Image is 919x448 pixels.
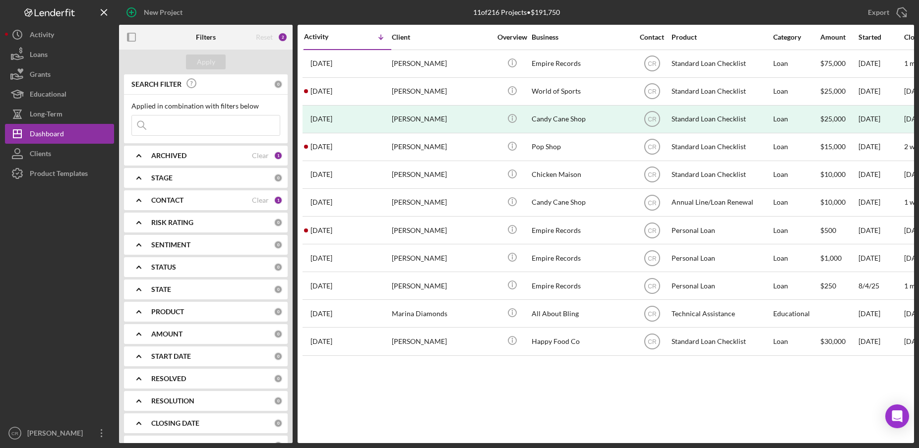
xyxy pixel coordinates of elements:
[151,196,184,204] b: CONTACT
[196,33,216,41] b: Filters
[274,352,283,361] div: 0
[773,51,819,77] div: Loan
[858,162,903,188] div: [DATE]
[392,106,491,132] div: [PERSON_NAME]
[392,217,491,243] div: [PERSON_NAME]
[151,152,186,160] b: ARCHIVED
[773,245,819,271] div: Loan
[820,162,858,188] div: $10,000
[858,33,903,41] div: Started
[493,33,531,41] div: Overview
[131,80,182,88] b: SEARCH FILTER
[532,273,631,299] div: Empire Records
[858,217,903,243] div: [DATE]
[5,144,114,164] button: Clients
[131,102,280,110] div: Applied in combination with filters below
[197,55,215,69] div: Apply
[5,124,114,144] button: Dashboard
[773,106,819,132] div: Loan
[820,33,858,41] div: Amount
[773,217,819,243] div: Loan
[144,2,183,22] div: New Project
[274,419,283,428] div: 0
[151,419,199,427] b: CLOSING DATE
[648,282,657,289] text: CR
[310,143,332,151] time: 2025-07-25 23:25
[5,164,114,183] button: Product Templates
[532,162,631,188] div: Chicken Maison
[773,134,819,160] div: Loan
[868,2,889,22] div: Export
[30,64,51,87] div: Grants
[773,189,819,216] div: Loan
[773,273,819,299] div: Loan
[672,300,771,327] div: Technical Assistance
[310,254,332,262] time: 2025-05-22 18:42
[532,189,631,216] div: Candy Cane Shop
[5,104,114,124] button: Long-Term
[392,162,491,188] div: [PERSON_NAME]
[820,273,858,299] div: $250
[648,255,657,262] text: CR
[672,328,771,354] div: Standard Loan Checklist
[672,78,771,105] div: Standard Loan Checklist
[532,300,631,327] div: All About Bling
[30,124,64,146] div: Dashboard
[310,87,332,95] time: 2025-08-15 17:01
[858,134,903,160] div: [DATE]
[648,60,657,67] text: CR
[858,2,914,22] button: Export
[274,80,283,89] div: 0
[5,45,114,64] button: Loans
[820,328,858,354] div: $30,000
[274,151,283,160] div: 1
[310,282,332,290] time: 2025-05-22 18:39
[30,144,51,166] div: Clients
[5,84,114,104] button: Educational
[304,33,348,41] div: Activity
[151,308,184,316] b: PRODUCT
[310,226,332,234] time: 2025-07-01 20:48
[151,263,176,271] b: STATUS
[30,164,88,186] div: Product Templates
[30,25,54,47] div: Activity
[648,88,657,95] text: CR
[252,196,269,204] div: Clear
[633,33,671,41] div: Contact
[274,173,283,182] div: 0
[392,51,491,77] div: [PERSON_NAME]
[310,170,332,178] time: 2025-07-25 16:47
[858,328,903,354] div: [DATE]
[392,78,491,105] div: [PERSON_NAME]
[151,219,193,226] b: RISK RATING
[151,375,186,383] b: RESOLVED
[773,300,819,327] div: Educational
[532,51,631,77] div: Empire Records
[274,374,283,383] div: 0
[532,33,631,41] div: Business
[773,33,819,41] div: Category
[392,245,491,271] div: [PERSON_NAME]
[820,51,858,77] div: $75,000
[648,116,657,123] text: CR
[310,337,332,345] time: 2025-05-02 16:36
[532,245,631,271] div: Empire Records
[672,162,771,188] div: Standard Loan Checklist
[648,144,657,151] text: CR
[310,198,332,206] time: 2025-07-02 15:40
[30,104,62,126] div: Long-Term
[274,218,283,227] div: 0
[310,310,332,318] time: 2025-05-08 23:27
[5,64,114,84] button: Grants
[648,199,657,206] text: CR
[672,217,771,243] div: Personal Loan
[5,25,114,45] a: Activity
[119,2,192,22] button: New Project
[858,51,903,77] div: [DATE]
[392,189,491,216] div: [PERSON_NAME]
[773,328,819,354] div: Loan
